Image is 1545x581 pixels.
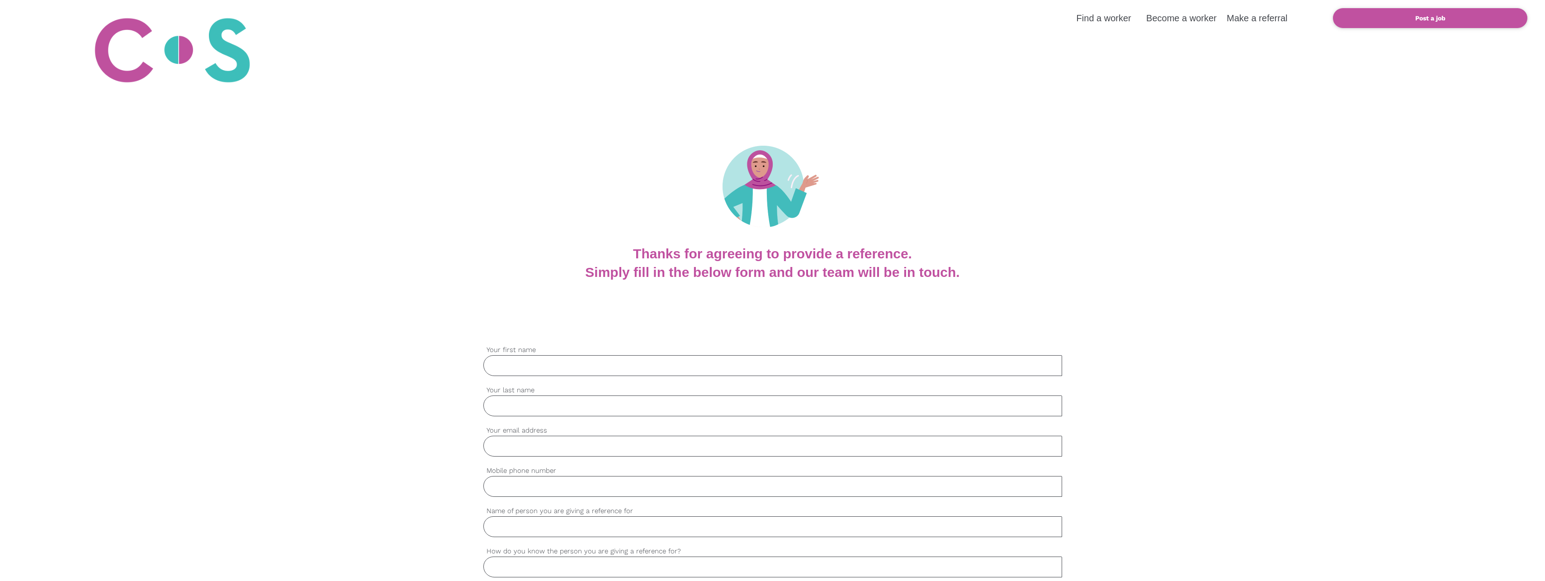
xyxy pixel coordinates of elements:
[483,546,1062,557] label: How do you know the person you are giving a reference for?
[483,345,1062,355] label: Your first name
[1077,13,1131,23] a: Find a worker
[1415,14,1446,22] b: Post a job
[483,385,1062,395] label: Your last name
[483,506,1062,516] label: Name of person you are giving a reference for
[1227,13,1288,23] a: Make a referral
[1333,8,1527,28] a: Post a job
[585,265,959,280] b: Simply fill in the below form and our team will be in touch.
[483,466,1062,476] label: Mobile phone number
[1146,13,1217,23] a: Become a worker
[483,425,1062,436] label: Your email address
[633,246,912,261] b: Thanks for agreeing to provide a reference.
